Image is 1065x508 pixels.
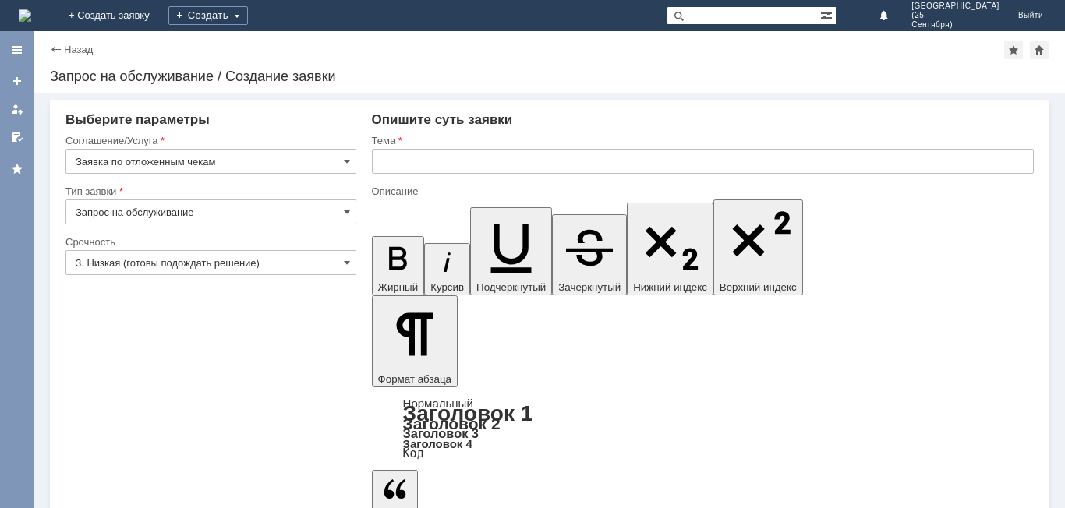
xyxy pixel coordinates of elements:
button: Нижний индекс [627,203,713,295]
span: Сентября) [911,20,1000,30]
button: Курсив [424,243,470,295]
a: Перейти на домашнюю страницу [19,9,31,22]
div: Формат абзаца [372,398,1034,459]
a: Заголовок 4 [403,437,472,450]
span: Жирный [378,281,419,293]
a: Нормальный [403,397,473,410]
a: Мои согласования [5,125,30,150]
a: Назад [64,44,93,55]
div: Запрос на обслуживание / Создание заявки [50,69,1049,84]
button: Зачеркнутый [552,214,627,295]
a: Заголовок 1 [403,401,533,425]
span: Расширенный поиск [820,7,836,22]
a: Мои заявки [5,97,30,122]
button: Формат абзаца [372,295,458,387]
a: Заголовок 3 [403,426,479,440]
button: Верхний индекс [713,199,803,295]
button: Жирный [372,236,425,295]
div: Описание [372,186,1031,196]
div: Соглашение/Услуга [65,136,353,146]
span: Зачеркнутый [558,281,621,293]
img: logo [19,9,31,22]
span: Верхний индекс [720,281,797,293]
span: Курсив [430,281,464,293]
div: Создать [168,6,248,25]
button: Подчеркнутый [470,207,552,295]
div: Срочность [65,237,353,247]
span: [GEOGRAPHIC_DATA] [911,2,1000,11]
div: Добавить в избранное [1004,41,1023,59]
span: Опишите суть заявки [372,112,513,127]
div: Сделать домашней страницей [1030,41,1049,59]
a: Заголовок 2 [403,415,501,432]
span: Нижний индекс [633,281,707,293]
span: Формат абзаца [378,373,451,385]
span: Подчеркнутый [476,281,546,293]
span: Выберите параметры [65,112,210,127]
a: Код [403,446,424,460]
a: Создать заявку [5,69,30,93]
div: Тип заявки [65,186,353,196]
div: Тема [372,136,1031,146]
span: (25 [911,11,1000,20]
